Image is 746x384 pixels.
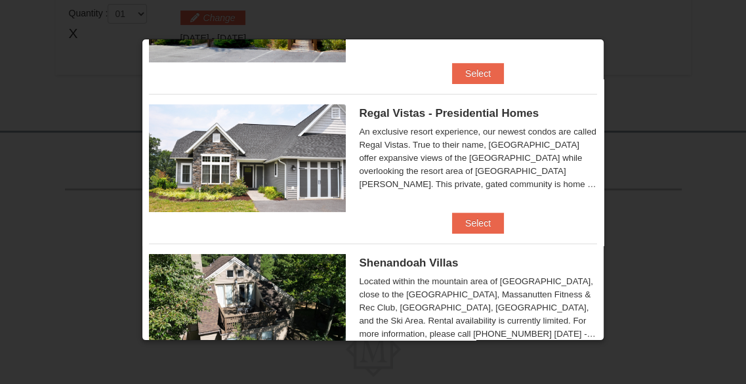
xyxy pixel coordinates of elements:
button: Select [452,213,504,234]
div: An exclusive resort experience, our newest condos are called Regal Vistas. True to their name, [G... [359,125,596,191]
span: Regal Vistas - Presidential Homes [359,107,539,119]
img: 19218991-1-902409a9.jpg [149,104,346,212]
img: 19219019-2-e70bf45f.jpg [149,254,346,362]
button: Select [452,63,504,84]
div: Located within the mountain area of [GEOGRAPHIC_DATA], close to the [GEOGRAPHIC_DATA], Massanutte... [359,275,596,341]
span: Shenandoah Villas [359,257,458,269]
